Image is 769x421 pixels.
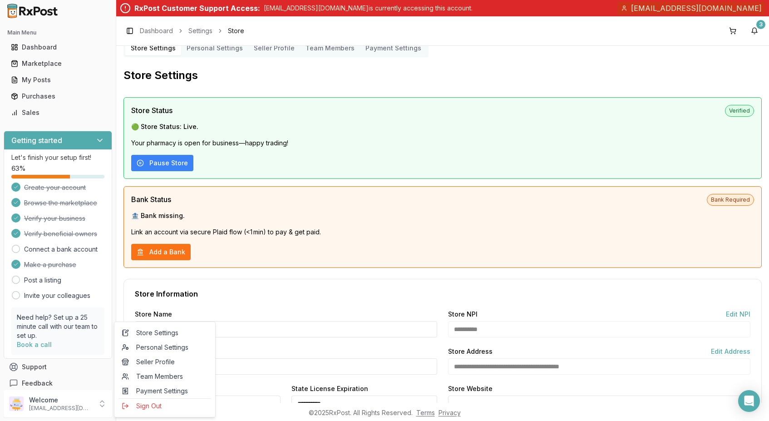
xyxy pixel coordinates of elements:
[188,26,212,35] a: Settings
[738,390,760,412] div: Open Intercom Messenger
[118,369,212,384] a: Team Members
[181,41,248,55] button: Personal Settings
[11,164,25,173] span: 63 %
[24,276,61,285] a: Post a listing
[24,260,76,269] span: Make a purchase
[7,39,108,55] a: Dashboard
[228,26,244,35] span: Store
[29,396,92,405] p: Welcome
[131,228,754,237] p: Link an account via secure Plaid flow (<1 min) to pay & get paid.
[122,343,208,352] span: Personal Settings
[300,41,360,55] button: Team Members
[4,73,112,87] button: My Posts
[4,40,112,54] button: Dashboard
[4,105,112,120] button: Sales
[11,135,62,146] h3: Getting started
[118,384,212,398] a: Payment Settings
[360,41,427,55] button: Payment Settings
[11,43,105,52] div: Dashboard
[134,3,260,14] div: RxPost Customer Support Access:
[4,89,112,104] button: Purchases
[24,245,98,254] a: Connect a bank account
[135,311,172,317] label: Store Name
[11,59,105,68] div: Marketplace
[118,340,212,355] a: Personal Settings
[248,41,300,55] button: Seller Profile
[7,29,108,36] h2: Main Menu
[22,379,53,388] span: Feedback
[11,153,104,162] p: Let's finish your setup first!
[7,88,108,104] a: Purchases
[118,326,212,340] a: Store Settings
[24,291,90,300] a: Invite your colleagues
[131,139,754,148] p: Your pharmacy is open for business—happy trading!
[448,348,493,355] label: Store Address
[122,386,208,396] span: Payment Settings
[264,4,473,13] p: [EMAIL_ADDRESS][DOMAIN_NAME] is currently accessing this account.
[4,56,112,71] button: Marketplace
[131,155,193,171] button: Pause Store
[135,290,750,297] div: Store Information
[725,105,754,117] span: Verified
[131,211,754,220] p: 🏦 Bank missing.
[4,4,62,18] img: RxPost Logo
[416,409,435,416] a: Terms
[131,122,754,131] p: 🟢 Store Status: Live.
[17,341,52,348] a: Book a call
[17,313,99,340] p: Need help? Set up a 25 minute call with our team to set up.
[131,105,173,116] span: Store Status
[131,244,191,260] button: Add a Bank
[24,214,85,223] span: Verify your business
[11,108,105,117] div: Sales
[29,405,92,412] p: [EMAIL_ADDRESS][DOMAIN_NAME]
[291,386,368,392] label: State License Expiration
[11,92,105,101] div: Purchases
[140,26,173,35] a: Dashboard
[118,355,212,369] a: Seller Profile
[4,359,112,375] button: Support
[24,198,97,208] span: Browse the marketplace
[9,396,24,411] img: User avatar
[756,20,765,29] div: 3
[125,41,181,55] button: Store Settings
[118,398,212,413] button: Sign Out
[707,194,754,206] span: Bank Required
[7,104,108,121] a: Sales
[448,386,493,392] label: Store Website
[7,72,108,88] a: My Posts
[439,409,461,416] a: Privacy
[131,194,171,205] span: Bank Status
[747,24,762,38] button: 3
[11,75,105,84] div: My Posts
[631,3,762,14] span: [EMAIL_ADDRESS][DOMAIN_NAME]
[24,229,97,238] span: Verify beneficial owners
[122,328,208,337] span: Store Settings
[140,26,244,35] nav: breadcrumb
[122,357,208,367] span: Seller Profile
[4,375,112,391] button: Feedback
[24,183,86,192] span: Create your account
[448,311,478,317] label: Store NPI
[123,68,762,83] h2: Store Settings
[122,401,208,411] span: Sign Out
[122,372,208,381] span: Team Members
[7,55,108,72] a: Marketplace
